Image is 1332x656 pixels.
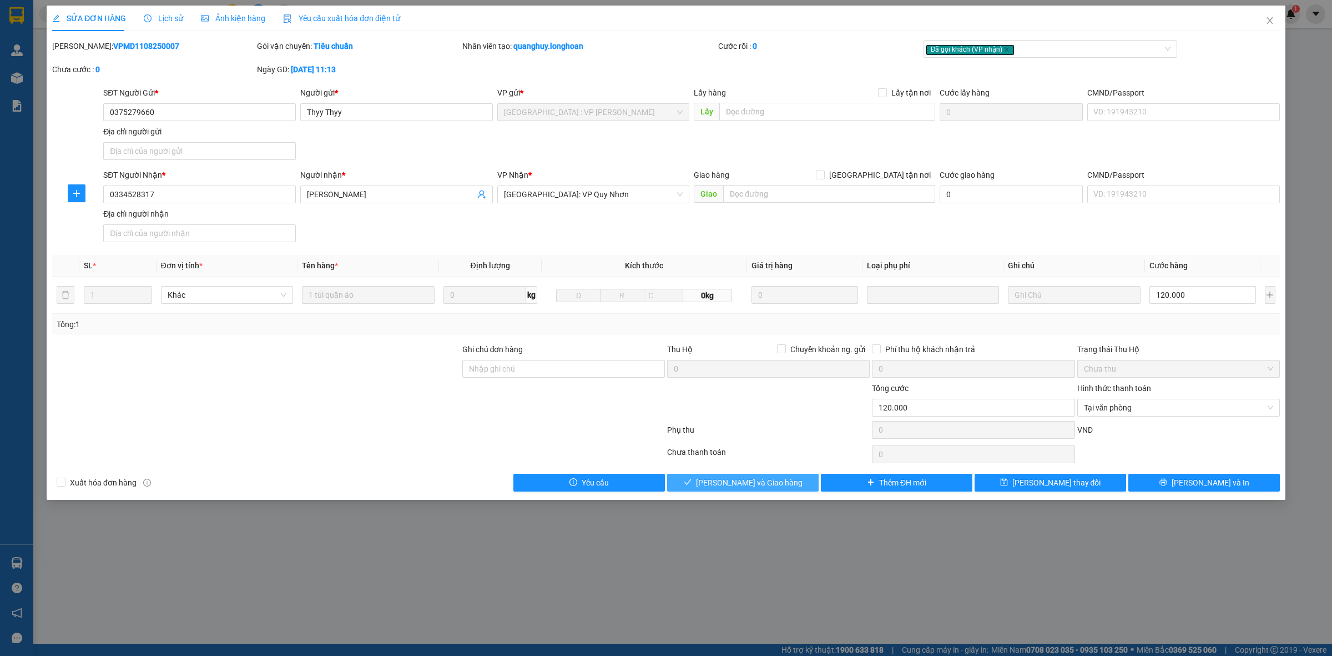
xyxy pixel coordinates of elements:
[940,103,1083,121] input: Cước lấy hàng
[103,208,296,220] div: Địa chỉ người nhận
[504,104,683,121] span: Hà Nội : VP Nam Từ Liêm
[513,42,583,51] b: quanghuy.longhoan
[644,289,684,302] input: C
[683,289,732,302] span: 0kg
[1128,474,1280,492] button: printer[PERSON_NAME] và In
[302,286,434,304] input: VD: Bàn, Ghế
[1149,261,1188,270] span: Cước hàng
[569,478,577,487] span: exclamation-circle
[600,289,644,302] input: R
[314,42,353,51] b: Tiêu chuẩn
[556,289,601,302] input: D
[667,474,819,492] button: check[PERSON_NAME] và Giao hàng
[143,479,151,487] span: info-circle
[57,318,514,330] div: Tổng: 1
[103,169,296,181] div: SĐT Người Nhận
[751,286,858,304] input: 0
[477,190,486,199] span: user-add
[168,287,286,303] span: Khác
[103,224,296,242] input: Địa chỉ của người nhận
[257,40,460,52] div: Gói vận chuyển:
[887,87,935,99] span: Lấy tận nơi
[1077,425,1093,434] span: VND
[161,261,203,270] span: Đơn vị tính
[300,87,493,99] div: Người gửi
[1004,47,1010,52] span: close
[103,142,296,160] input: Địa chỉ của người gửi
[1254,6,1285,37] button: Close
[582,477,609,489] span: Yêu cầu
[68,184,85,202] button: plus
[283,14,400,23] span: Yêu cầu xuất hóa đơn điện tử
[1008,286,1140,304] input: Ghi Chú
[52,63,255,76] div: Chưa cước :
[257,63,460,76] div: Ngày GD:
[201,14,209,22] span: picture
[694,185,723,203] span: Giao
[1084,360,1273,377] span: Chưa thu
[825,169,935,181] span: [GEOGRAPHIC_DATA] tận nơi
[52,14,126,23] span: SỬA ĐƠN HÀNG
[1012,477,1101,489] span: [PERSON_NAME] thay đổi
[526,286,537,304] span: kg
[52,40,255,52] div: [PERSON_NAME]:
[666,446,871,465] div: Chưa thanh toán
[1003,255,1144,277] th: Ghi chú
[719,103,935,121] input: Dọc đường
[684,478,692,487] span: check
[113,42,179,51] b: VPMD1108250007
[1159,478,1167,487] span: printer
[694,171,729,179] span: Giao hàng
[300,169,493,181] div: Người nhận
[751,261,793,270] span: Giá trị hàng
[84,261,93,270] span: SL
[667,345,693,354] span: Thu Hộ
[68,189,85,198] span: plus
[1265,286,1275,304] button: plus
[723,185,935,203] input: Dọc đường
[881,343,980,355] span: Phí thu hộ khách nhận trả
[52,14,60,22] span: edit
[302,261,338,270] span: Tên hàng
[940,171,995,179] label: Cước giao hàng
[926,45,1015,55] span: Đã gọi khách (VP nhận)
[1087,87,1280,99] div: CMND/Passport
[821,474,972,492] button: plusThêm ĐH mới
[753,42,757,51] b: 0
[462,40,717,52] div: Nhân viên tạo:
[1077,343,1280,355] div: Trạng thái Thu Hộ
[1000,478,1008,487] span: save
[95,65,100,74] b: 0
[462,360,665,378] input: Ghi chú đơn hàng
[718,40,921,52] div: Cước rồi :
[694,103,719,121] span: Lấy
[940,186,1083,203] input: Cước giao hàng
[291,65,336,74] b: [DATE] 11:13
[872,384,909,393] span: Tổng cước
[144,14,183,23] span: Lịch sử
[625,261,663,270] span: Kích thước
[144,14,152,22] span: clock-circle
[201,14,265,23] span: Ảnh kiện hàng
[1084,399,1273,416] span: Tại văn phòng
[462,345,523,354] label: Ghi chú đơn hàng
[471,261,510,270] span: Định lượng
[879,477,926,489] span: Thêm ĐH mới
[1172,477,1249,489] span: [PERSON_NAME] và In
[940,88,990,97] label: Cước lấy hàng
[65,477,141,489] span: Xuất hóa đơn hàng
[504,186,683,203] span: Bình Định: VP Quy Nhơn
[975,474,1126,492] button: save[PERSON_NAME] thay đổi
[497,171,528,179] span: VP Nhận
[57,286,74,304] button: delete
[103,126,296,138] div: Địa chỉ người gửi
[103,87,296,99] div: SĐT Người Gửi
[867,478,875,487] span: plus
[694,88,726,97] span: Lấy hàng
[786,343,870,355] span: Chuyển khoản ng. gửi
[862,255,1003,277] th: Loại phụ phí
[666,424,871,443] div: Phụ thu
[1265,16,1274,25] span: close
[696,477,803,489] span: [PERSON_NAME] và Giao hàng
[283,14,292,23] img: icon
